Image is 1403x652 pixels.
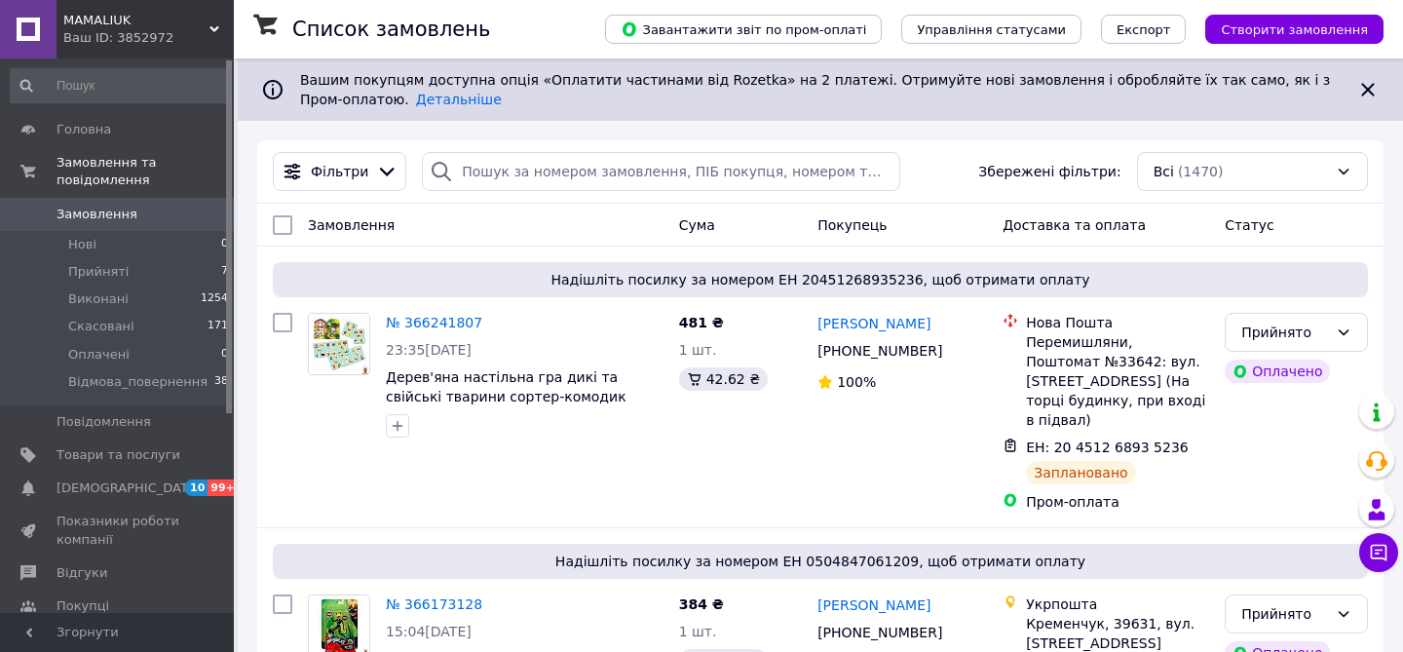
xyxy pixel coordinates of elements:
[1221,22,1368,37] span: Створити замовлення
[300,72,1330,107] span: Вашим покупцям доступна опція «Оплатити частинами від Rozetka» на 2 платежі. Отримуйте нові замов...
[68,236,96,253] span: Нові
[308,217,395,233] span: Замовлення
[1178,164,1224,179] span: (1470)
[621,20,866,38] span: Завантажити звіт по пром-оплаті
[917,22,1066,37] span: Управління статусами
[63,12,209,29] span: MAMALIUK
[1003,217,1146,233] span: Доставка та оплата
[68,346,130,364] span: Оплачені
[386,315,482,330] a: № 366241807
[1359,533,1398,572] button: Чат з покупцем
[1241,322,1328,343] div: Прийнято
[214,373,228,391] span: 38
[63,29,234,47] div: Ваш ID: 3852972
[57,597,109,615] span: Покупці
[679,624,717,639] span: 1 шт.
[817,217,887,233] span: Покупець
[292,18,490,41] h1: Список замовлень
[1154,162,1174,181] span: Всі
[1026,332,1209,430] div: Перемишляни, Поштомат №33642: вул. [STREET_ADDRESS] (На торці будинку, при вході в підвал)
[1225,217,1274,233] span: Статус
[281,552,1360,571] span: Надішліть посилку за номером ЕН 0504847061209, щоб отримати оплату
[817,595,930,615] a: [PERSON_NAME]
[1225,360,1330,383] div: Оплачено
[221,236,228,253] span: 0
[1026,492,1209,512] div: Пром-оплата
[68,263,129,281] span: Прийняті
[57,513,180,548] span: Показники роботи компанії
[57,121,111,138] span: Головна
[208,479,240,496] span: 99+
[386,369,658,424] a: Дерев'яна настільна гра дикі та свійські тварини сортер-комодик віком від 3 років Ubumblebees PSF021
[605,15,882,44] button: Завантажити звіт по пром-оплаті
[814,619,946,646] div: [PHONE_NUMBER]
[57,564,107,582] span: Відгуки
[1026,313,1209,332] div: Нова Пошта
[208,318,228,335] span: 171
[679,315,724,330] span: 481 ₴
[1026,461,1136,484] div: Заплановано
[1241,603,1328,625] div: Прийнято
[1026,440,1189,455] span: ЕН: 20 4512 6893 5236
[679,596,724,612] span: 384 ₴
[57,446,180,464] span: Товари та послуги
[416,92,502,107] a: Детальніше
[57,479,201,497] span: [DEMOGRAPHIC_DATA]
[422,152,900,191] input: Пошук за номером замовлення, ПІБ покупця, номером телефону, Email, номером накладної
[308,313,370,375] a: Фото товару
[309,314,369,374] img: Фото товару
[386,342,472,358] span: 23:35[DATE]
[837,374,876,390] span: 100%
[311,162,368,181] span: Фільтри
[57,206,137,223] span: Замовлення
[978,162,1120,181] span: Збережені фільтри:
[386,596,482,612] a: № 366173128
[817,314,930,333] a: [PERSON_NAME]
[679,342,717,358] span: 1 шт.
[221,263,228,281] span: 7
[201,290,228,308] span: 1254
[1026,594,1209,614] div: Укрпошта
[68,373,208,391] span: Відмова_повернення
[386,624,472,639] span: 15:04[DATE]
[57,413,151,431] span: Повідомлення
[10,68,230,103] input: Пошук
[814,337,946,364] div: [PHONE_NUMBER]
[57,154,234,189] span: Замовлення та повідомлення
[901,15,1081,44] button: Управління статусами
[679,367,768,391] div: 42.62 ₴
[68,318,134,335] span: Скасовані
[281,270,1360,289] span: Надішліть посилку за номером ЕН 20451268935236, щоб отримати оплату
[679,217,715,233] span: Cума
[1205,15,1384,44] button: Створити замовлення
[68,290,129,308] span: Виконані
[1117,22,1171,37] span: Експорт
[1186,20,1384,36] a: Створити замовлення
[221,346,228,364] span: 0
[1101,15,1187,44] button: Експорт
[185,479,208,496] span: 10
